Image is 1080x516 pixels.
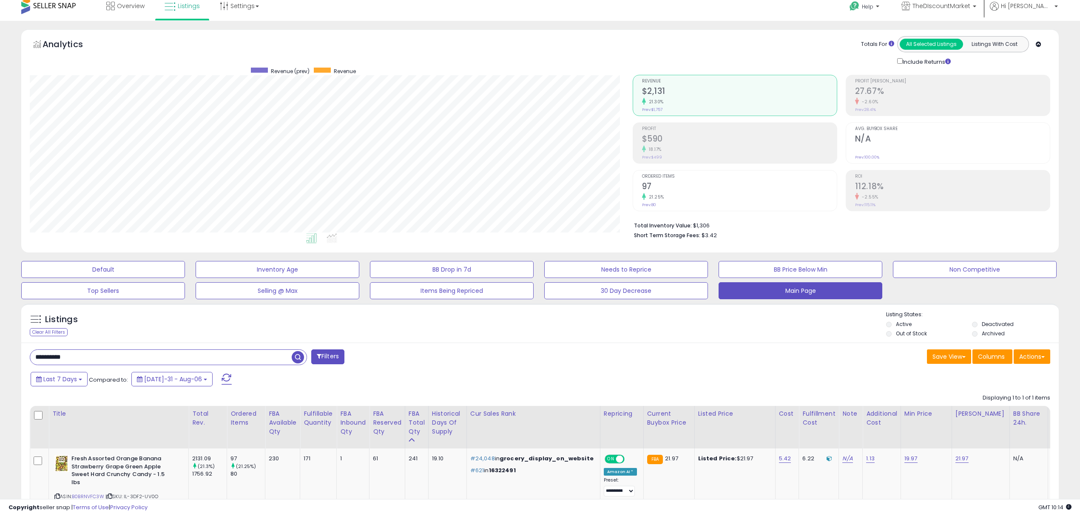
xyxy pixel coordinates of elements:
div: Min Price [904,409,948,418]
h5: Analytics [43,38,99,52]
div: [PERSON_NAME] [955,409,1006,418]
button: Last 7 Days [31,372,88,386]
small: (21.25%) [236,463,256,470]
div: FBA Total Qty [409,409,425,436]
button: Selling @ Max [196,282,359,299]
span: Help [862,3,873,10]
span: Compared to: [89,376,128,384]
small: 18.17% [646,146,662,153]
a: Terms of Use [73,503,109,511]
div: 230 [269,455,293,462]
img: 51QYZpVXQ4L._SL40_.jpg [54,455,69,472]
div: Historical Days Of Supply [432,409,463,436]
div: Note [842,409,859,418]
p: in [470,467,594,474]
div: Title [52,409,185,418]
span: Revenue [334,68,356,75]
label: Out of Stock [896,330,927,337]
div: 171 [304,455,330,462]
small: -2.55% [859,194,878,200]
small: 21.30% [646,99,664,105]
div: Repricing [604,409,640,418]
div: FBA Reserved Qty [373,409,401,436]
h5: Listings [45,314,78,326]
div: Cur Sales Rank [470,409,597,418]
span: TheDIscountMarket [912,2,970,10]
i: Get Help [849,1,860,11]
div: N/A [1013,455,1041,462]
a: 19.97 [904,454,918,463]
li: $1,306 [634,220,1044,230]
div: seller snap | | [9,504,148,512]
span: Columns [978,352,1005,361]
div: Clear All Filters [30,328,68,336]
small: Prev: $1,757 [642,107,662,112]
small: (21.3%) [198,463,215,470]
button: Listings With Cost [963,39,1026,50]
div: Ordered Items [230,409,261,427]
a: N/A [842,454,853,463]
strong: Copyright [9,503,40,511]
button: Actions [1014,349,1050,364]
a: 1.13 [866,454,875,463]
span: | SKU: IL-3DF2-UV0O [105,493,158,500]
div: Preset: [604,477,637,496]
button: Filters [311,349,344,364]
span: Overview [117,2,145,10]
span: Listings [178,2,200,10]
span: [DATE]-31 - Aug-06 [144,375,202,383]
label: Deactivated [982,320,1014,328]
span: 21.97 [665,454,678,462]
span: Last 7 Days [43,375,77,383]
div: Current Buybox Price [647,409,691,427]
h2: N/A [855,134,1050,145]
a: 21.97 [955,454,969,463]
span: ON [605,456,616,463]
small: Prev: 115.11% [855,202,875,207]
b: Short Term Storage Fees: [634,232,700,239]
button: BB Drop in 7d [370,261,534,278]
h2: $2,131 [642,86,837,98]
button: Save View [927,349,971,364]
button: Top Sellers [21,282,185,299]
div: 19.10 [432,455,460,462]
button: [DATE]-31 - Aug-06 [131,372,213,386]
div: Listed Price [698,409,772,418]
div: Displaying 1 to 1 of 1 items [983,394,1050,402]
span: Revenue (prev) [271,68,310,75]
div: 1756.92 [192,470,227,478]
small: Prev: 80 [642,202,656,207]
small: FBA [647,455,663,464]
div: Fulfillment Cost [802,409,835,427]
p: in [470,455,594,462]
span: OFF [623,456,637,463]
button: Columns [972,349,1012,364]
div: Amazon AI * [604,468,637,476]
small: Prev: 100.00% [855,155,879,160]
label: Active [896,320,912,328]
div: 80 [230,470,265,478]
span: Profit [PERSON_NAME] [855,79,1050,84]
div: BB Share 24h. [1013,409,1044,427]
button: Inventory Age [196,261,359,278]
button: BB Price Below Min [719,261,882,278]
div: $21.97 [698,455,769,462]
span: #24,048 [470,454,495,462]
span: Profit [642,127,837,131]
div: Include Returns [891,57,961,66]
div: 61 [373,455,398,462]
span: #621 [470,466,484,474]
button: All Selected Listings [900,39,963,50]
a: Privacy Policy [110,503,148,511]
span: grocery_display_on_website [500,454,594,462]
small: Prev: 28.41% [855,107,876,112]
h2: 112.18% [855,181,1050,193]
span: Avg. Buybox Share [855,127,1050,131]
div: FBA inbound Qty [340,409,366,436]
a: B0BRNVFC3W [72,493,104,500]
a: Hi [PERSON_NAME] [990,2,1058,21]
div: Totals For [861,40,894,48]
button: Items Being Repriced [370,282,534,299]
div: Fulfillable Quantity [304,409,333,427]
div: 6.22 [802,455,832,462]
